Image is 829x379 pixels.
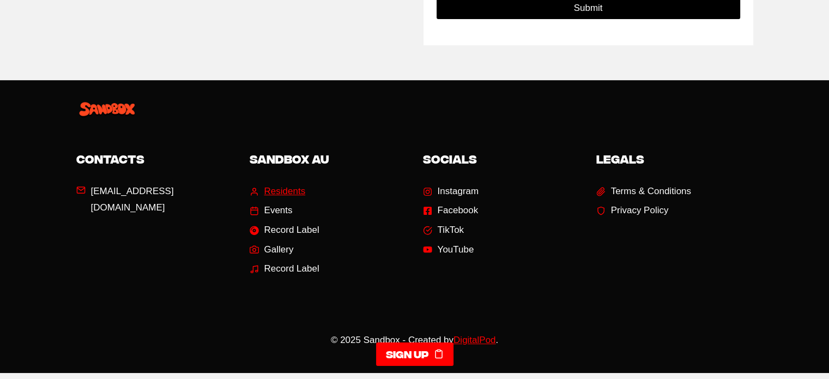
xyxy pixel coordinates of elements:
[250,183,306,200] a: Residents
[386,346,429,362] span: Sign up
[596,151,753,167] h5: LEGALS
[423,151,580,167] h5: SOCIALS
[596,202,669,219] a: Privacy Policy
[423,222,464,239] a: TikTok
[438,222,464,239] span: TikTok
[250,261,319,278] a: Record Label
[438,183,479,200] span: Instagram
[264,202,293,219] span: Events
[611,202,669,219] span: Privacy Policy
[611,183,691,200] span: Terms & Conditions
[264,183,306,200] span: Residents
[438,202,479,219] span: Facebook
[264,222,319,239] span: Record Label
[91,183,233,216] span: [EMAIL_ADDRESS][DOMAIN_NAME]
[250,242,294,258] a: Gallery
[250,202,293,219] a: Events
[596,183,691,200] a: Terms & Conditions
[376,342,453,366] a: Sign up
[423,183,479,200] a: Instagram
[264,242,294,258] span: Gallery
[250,151,407,167] h5: SANDBOX AU
[76,183,233,216] a: [EMAIL_ADDRESS][DOMAIN_NAME]
[76,151,233,167] h5: CONTACTS
[438,242,474,258] span: YouTube
[250,222,319,239] a: Record Label
[264,261,319,278] span: Record Label
[423,242,474,258] a: YouTube
[423,202,479,219] a: Facebook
